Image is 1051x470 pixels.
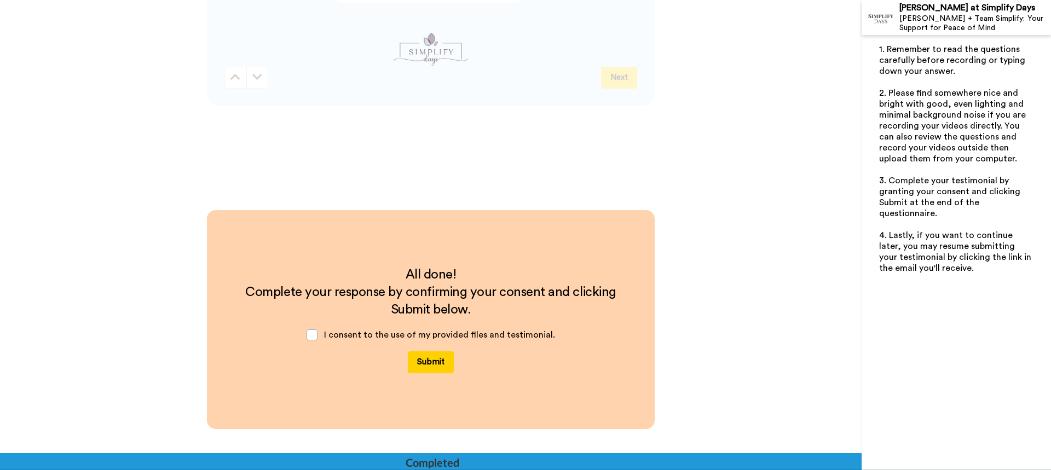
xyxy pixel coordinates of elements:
[879,231,1033,272] span: 4. Lastly, if you want to continue later, you may resume submitting your testimonial by clicking ...
[879,176,1023,218] span: 3. Complete your testimonial by granting your consent and clicking Submit at the end of the quest...
[408,351,454,373] button: Submit
[868,4,894,31] img: Profile Image
[899,3,1050,13] div: [PERSON_NAME] at Simplify Days
[324,330,555,339] span: I consent to the use of my provided files and testimonial.
[899,14,1050,33] div: [PERSON_NAME] + Team Simplify: Your Support for Peace of Mind
[879,89,1028,163] span: 2. Please find somewhere nice and bright with good, even lighting and minimal background noise if...
[879,45,1027,76] span: 1. Remember to read the questions carefully before recording or typing down your answer.
[406,455,458,470] div: Completed
[406,268,457,281] span: All done!
[245,286,619,316] span: Complete your response by confirming your consent and clicking Submit below.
